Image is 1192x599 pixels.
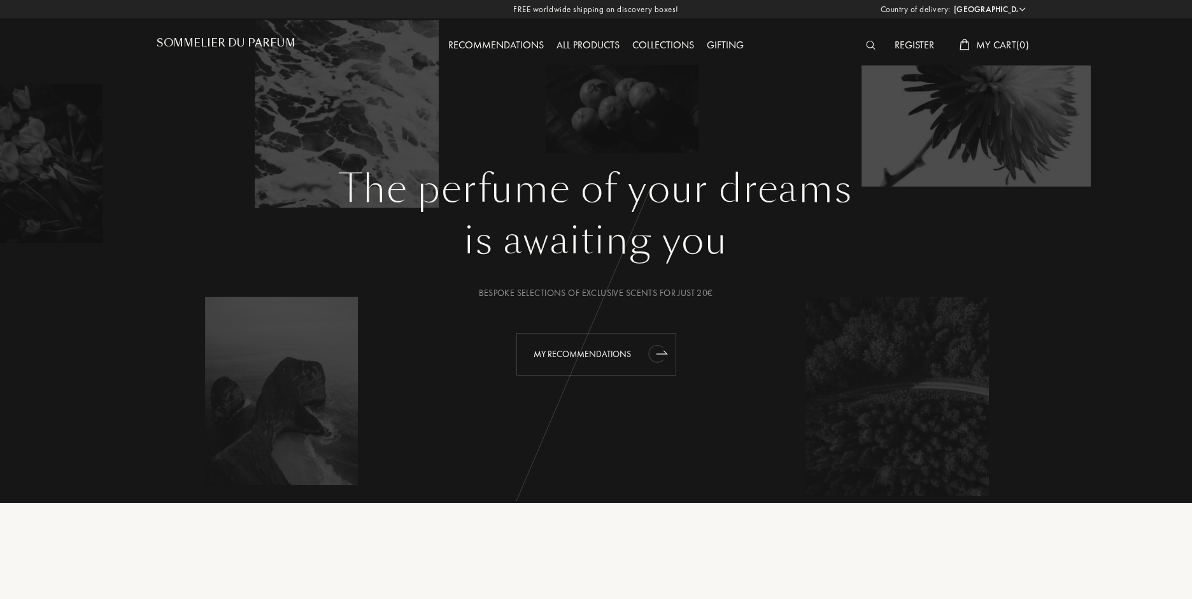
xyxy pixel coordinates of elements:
[550,38,626,54] div: All products
[166,166,1026,212] h1: The perfume of your dreams
[157,37,295,49] h1: Sommelier du Parfum
[700,38,750,52] a: Gifting
[645,341,670,366] div: animation
[626,38,700,52] a: Collections
[550,38,626,52] a: All products
[442,38,550,52] a: Recommendations
[516,333,676,376] div: My Recommendations
[166,286,1026,300] div: Bespoke selections of exclusive scents for just 20€
[442,38,550,54] div: Recommendations
[507,333,686,376] a: My Recommendationsanimation
[960,39,970,50] img: cart_white.svg
[888,38,940,54] div: Register
[976,38,1029,52] span: My Cart ( 0 )
[166,212,1026,269] div: is awaiting you
[700,38,750,54] div: Gifting
[157,37,295,54] a: Sommelier du Parfum
[881,3,951,16] span: Country of delivery:
[626,38,700,54] div: Collections
[866,41,876,50] img: search_icn_white.svg
[888,38,940,52] a: Register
